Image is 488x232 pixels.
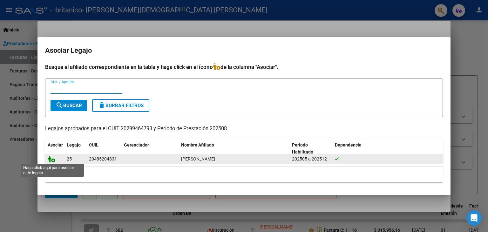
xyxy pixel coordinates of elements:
[289,138,332,159] datatable-header-cell: Periodo Habilitado
[86,138,121,159] datatable-header-cell: CUIL
[124,156,125,161] span: -
[181,156,215,161] span: BAEZ LUCAS DARIAN
[56,103,82,108] span: Buscar
[45,125,443,133] p: Legajos aprobados para el CUIT 20299464793 y Período de Prestación 202508
[48,142,63,147] span: Asociar
[45,63,443,71] h4: Busque el afiliado correspondiente en la tabla y haga click en el ícono de la columna "Asociar".
[64,138,86,159] datatable-header-cell: Legajo
[92,99,149,112] button: Borrar Filtros
[45,44,443,57] h2: Asociar Legajo
[67,156,72,161] span: 25
[45,167,443,182] div: 1 registros
[181,142,214,147] span: Nombre Afiliado
[98,101,105,109] mat-icon: delete
[292,155,330,163] div: 202505 a 202512
[89,142,98,147] span: CUIL
[51,100,87,111] button: Buscar
[45,138,64,159] datatable-header-cell: Asociar
[67,142,81,147] span: Legajo
[56,101,63,109] mat-icon: search
[332,138,443,159] datatable-header-cell: Dependencia
[335,142,362,147] span: Dependencia
[179,138,289,159] datatable-header-cell: Nombre Afiliado
[466,210,482,226] div: Open Intercom Messenger
[121,138,179,159] datatable-header-cell: Gerenciador
[124,142,149,147] span: Gerenciador
[98,103,144,108] span: Borrar Filtros
[292,142,313,155] span: Periodo Habilitado
[89,155,117,163] div: 20485204831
